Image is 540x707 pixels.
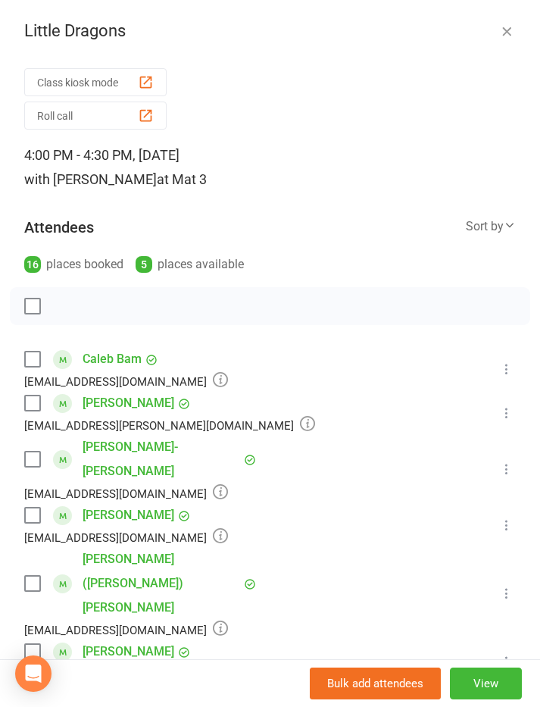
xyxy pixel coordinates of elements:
button: Class kiosk mode [24,68,167,96]
div: Attendees [24,217,94,238]
a: Caleb Bam [83,347,142,371]
a: [PERSON_NAME] ([PERSON_NAME]) [PERSON_NAME] [83,547,240,620]
div: Open Intercom Messenger [15,655,52,692]
div: 4:00 PM - 4:30 PM, [DATE] [24,143,516,192]
div: places available [136,254,244,275]
button: View [450,668,522,699]
div: Sort by [466,217,516,236]
div: [EMAIL_ADDRESS][DOMAIN_NAME] [24,527,228,547]
div: [EMAIL_ADDRESS][DOMAIN_NAME] [24,483,228,503]
span: at Mat 3 [157,171,207,187]
a: [PERSON_NAME] [83,640,174,664]
button: Bulk add attendees [310,668,441,699]
div: [EMAIL_ADDRESS][DOMAIN_NAME] [24,371,228,391]
span: with [PERSON_NAME] [24,171,157,187]
a: [PERSON_NAME]-[PERSON_NAME] [83,435,240,483]
a: [PERSON_NAME] [83,391,174,415]
div: 16 [24,256,41,273]
div: 5 [136,256,152,273]
div: [EMAIL_ADDRESS][DOMAIN_NAME] [24,620,228,640]
a: [PERSON_NAME] [83,503,174,527]
div: [EMAIL_ADDRESS][PERSON_NAME][DOMAIN_NAME] [24,415,315,435]
div: places booked [24,254,123,275]
button: Roll call [24,102,167,130]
